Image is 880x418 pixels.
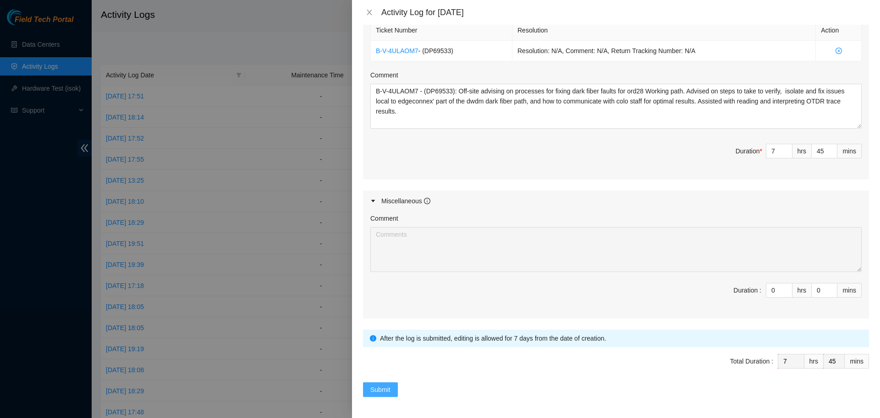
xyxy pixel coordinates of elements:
div: Miscellaneous [381,196,430,206]
span: close-circle [821,48,856,54]
div: After the log is submitted, editing is allowed for 7 days from the date of creation. [380,333,862,343]
textarea: Comment [370,84,862,129]
span: info-circle [424,198,430,204]
div: Duration [736,146,762,156]
div: Activity Log for [DATE] [381,7,869,17]
th: Ticket Number [371,20,512,41]
label: Comment [370,70,398,80]
span: caret-right [370,198,376,204]
label: Comment [370,213,398,223]
div: mins [837,283,862,298]
div: Miscellaneous info-circle [363,190,869,212]
div: hrs [792,283,812,298]
td: Resolution: N/A, Comment: N/A, Return Tracking Number: N/A [512,41,816,61]
span: close [366,9,373,16]
button: Close [363,8,376,17]
span: - ( DP69533 ) [418,47,453,54]
div: Total Duration : [730,356,773,366]
a: B-V-4ULAOM7 [376,47,418,54]
div: Duration : [733,285,761,295]
textarea: Comment [370,227,862,272]
th: Action [816,20,862,41]
div: mins [837,144,862,158]
span: Submit [370,385,390,395]
div: mins [845,354,869,369]
div: hrs [804,354,824,369]
button: Submit [363,382,398,397]
span: info-circle [370,335,376,342]
div: hrs [792,144,812,158]
th: Resolution [512,20,816,41]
